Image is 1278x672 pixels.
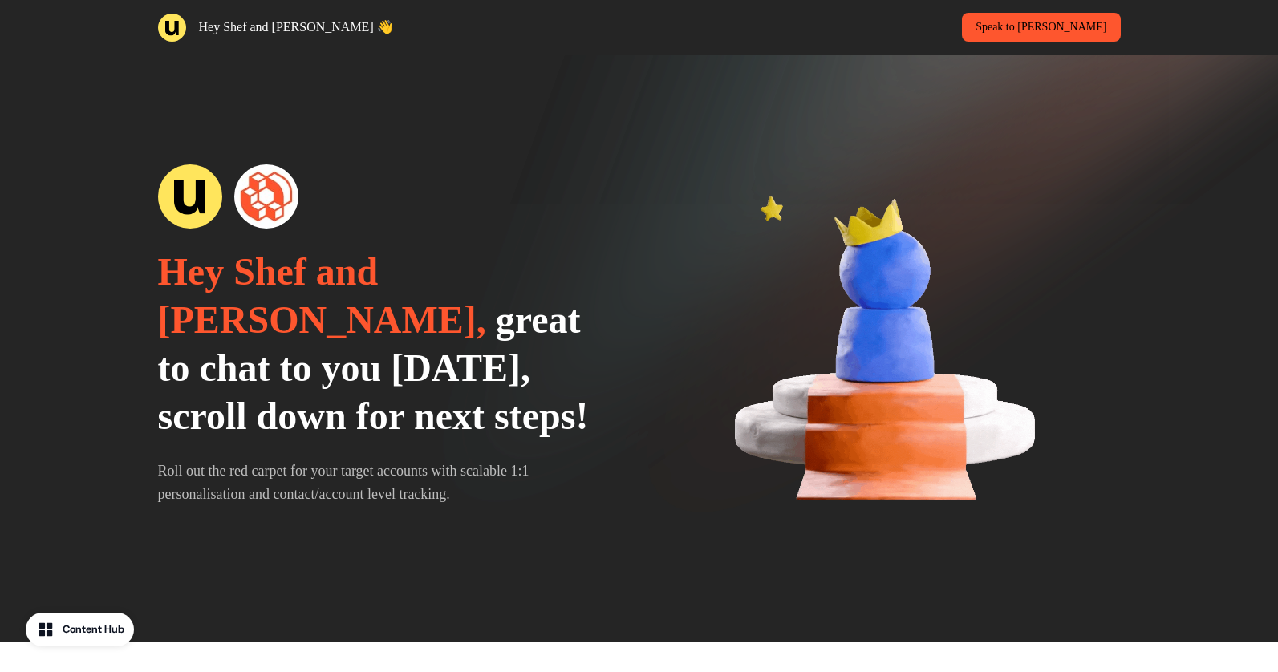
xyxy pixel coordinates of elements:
[26,613,134,646] button: Content Hub
[199,18,393,37] p: Hey Shef and [PERSON_NAME] 👋
[962,13,1120,42] a: Speak to [PERSON_NAME]
[158,463,529,502] span: Roll out the red carpet for your target accounts with scalable 1:1 personalisation and contact/ac...
[158,298,589,437] span: great to chat to you [DATE], scroll down for next steps!
[63,621,124,638] div: Content Hub
[158,250,486,341] span: Hey Shef and [PERSON_NAME],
